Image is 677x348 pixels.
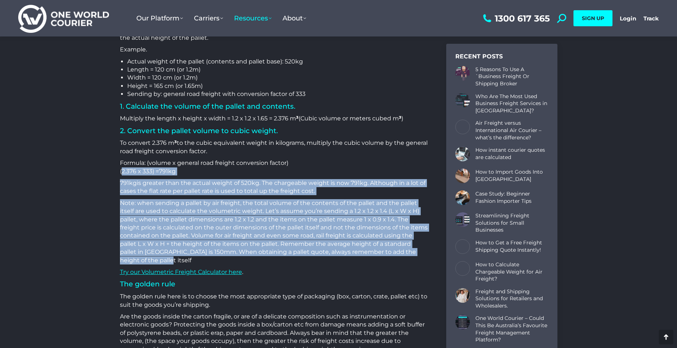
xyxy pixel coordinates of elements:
[620,15,636,22] a: Login
[399,115,401,122] strong: ³
[455,169,470,183] a: Post image
[475,93,548,115] a: Who Are The Most Used Business Freight Services in [GEOGRAPHIC_DATA]?
[120,199,428,264] p: Note: when sending a pallet by air freight, the total volume of the contents of the pallet and th...
[475,288,548,310] a: Freight and Shipping Solutions for Retailers and Wholesalers.
[127,74,428,82] li: Width = 120 cm (or 1.2m)
[475,315,548,343] a: One World Courier – Could This Be Australia’s Favourite Freight Management Platform?
[131,7,188,30] a: Our Platform
[573,10,612,26] a: SIGN UP
[120,179,137,186] span: 791kg
[120,268,242,275] a: Try our Volumetric Freight Calculator here
[127,66,428,74] li: Length = 120 cm (or 1.2m)
[277,7,312,30] a: About
[127,82,428,90] li: Height = 165 cm (or 1.65m)
[127,58,428,66] li: Actual weight of the pallet (contents and pallet base): 520kg
[475,169,548,183] a: How to Import Goods Into [GEOGRAPHIC_DATA]
[455,53,548,61] div: Recent Posts
[120,268,428,276] p: .
[120,115,428,123] p: Multiply the length x height x width = 1.2 x 1.2 x 1.65 = 2.376 m (Cubic volume or meters cubed m )
[455,239,470,254] a: Post image
[120,127,428,136] h3: 2. Convert the pallet volume to cubic weight.
[120,46,428,54] p: Example.
[475,66,548,88] a: 5 Reasons To Use A `Business Freight Or Shipping Broker
[455,288,470,303] a: Post image
[475,120,548,141] a: Air Freight versus International Air Courier – what’s the difference?
[475,190,548,205] a: Case Study: Beginner Fashion Importer Tips
[283,14,306,22] span: About
[120,280,428,289] h3: The golden rule
[120,139,428,155] p: To convert 2.376 m to the cubic equivalent weight in kilograms, multiply the cubic volume by the ...
[455,93,470,108] a: Post image
[127,90,428,98] li: Sending by: general road freight with conversion factor of 333
[18,4,109,33] img: One World Courier
[475,239,548,254] a: How to Get a Free Freight Shipping Quote Instantly!
[120,293,428,309] p: The golden rule here is to choose the most appropriate type of packaging (box, carton, crate, pal...
[475,212,548,234] a: Streamlining Freight Solutions for Small Businesses
[455,261,470,276] a: Post image
[582,15,604,22] span: SIGN UP
[188,7,229,30] a: Carriers
[455,147,470,161] a: Post image
[136,14,183,22] span: Our Platform
[475,147,548,161] a: How instant courier quotes are calculated
[455,66,470,81] a: Post image
[455,212,470,227] a: Post image
[296,115,299,122] strong: ³
[120,179,428,196] p: is greater than the actual weight of 520kg. The chargeable weight is now 791kg. Although in a lot...
[174,139,177,146] strong: ³
[455,120,470,134] a: Post image
[194,14,223,22] span: Carriers
[229,7,277,30] a: Resources
[234,14,272,22] span: Resources
[643,15,659,22] a: Track
[481,14,550,23] a: 1300 617 365
[455,315,470,329] a: Post image
[120,159,428,175] p: Formula: (volume x general road freight conversion factor) (2.376 x 333) =
[455,190,470,205] a: Post image
[475,261,548,283] a: How to Calculate Chargeable Weight for Air Freight?
[159,168,176,175] span: 791kg
[120,102,428,111] h3: 1. Calculate the volume of the pallet and contents.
